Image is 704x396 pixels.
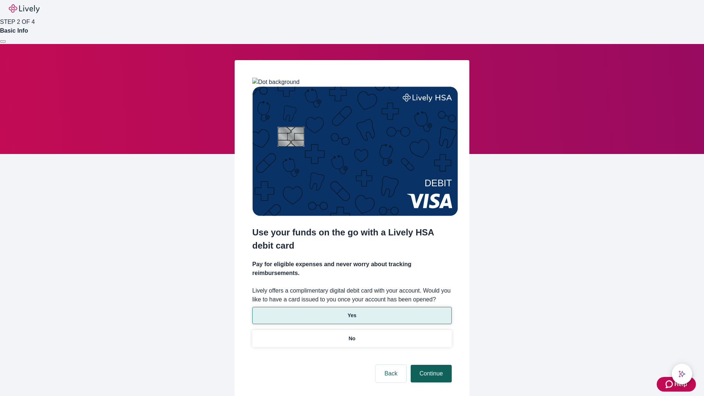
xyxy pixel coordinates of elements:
button: No [252,330,452,347]
h4: Pay for eligible expenses and never worry about tracking reimbursements. [252,260,452,278]
p: No [349,335,356,342]
label: Lively offers a complimentary digital debit card with your account. Would you like to have a card... [252,286,452,304]
button: Continue [411,365,452,382]
button: Yes [252,307,452,324]
img: Dot background [252,78,300,87]
button: Zendesk support iconHelp [657,377,696,392]
svg: Zendesk support icon [665,380,674,389]
img: Lively [9,4,40,13]
button: chat [672,364,692,384]
span: Help [674,380,687,389]
svg: Lively AI Assistant [678,370,686,378]
p: Yes [348,312,356,319]
img: Debit card [252,87,458,216]
h2: Use your funds on the go with a Lively HSA debit card [252,226,452,252]
button: Back [375,365,406,382]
